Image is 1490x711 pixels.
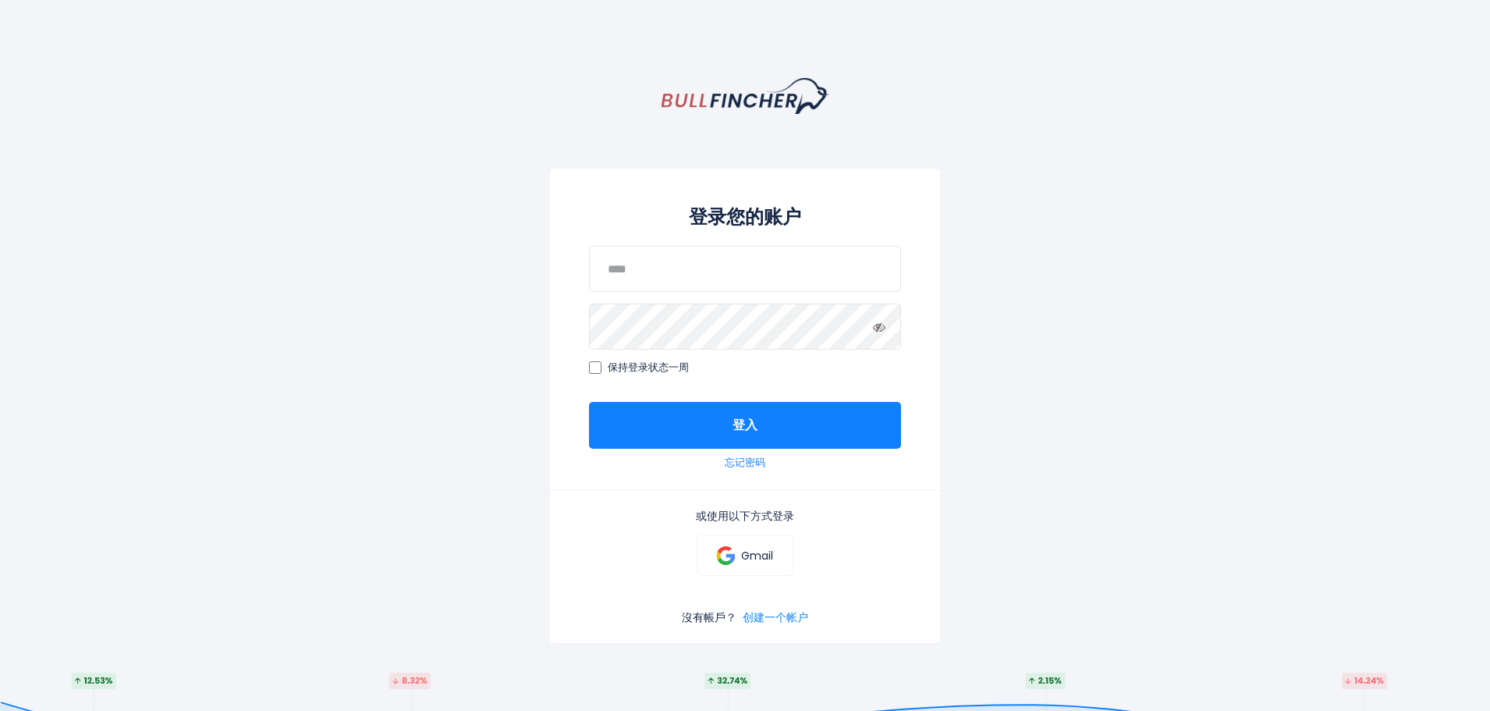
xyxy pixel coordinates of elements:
[743,610,808,625] font: 创建一个帐户
[689,204,801,229] font: 登录您的账户
[725,457,765,470] a: 忘记密码
[662,78,829,114] a: 主页
[696,508,794,524] font: 或使用以下方式登录
[697,535,793,576] a: Gmail
[608,360,689,375] font: 保持登录状态一周
[741,548,773,563] font: Gmail
[733,416,757,434] font: 登入
[589,402,901,449] button: 登入
[682,610,736,625] font: 沒有帳戶？
[725,455,765,470] font: 忘记密码
[743,610,808,624] a: 创建一个帐户
[589,361,601,374] input: 保持登录状态一周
